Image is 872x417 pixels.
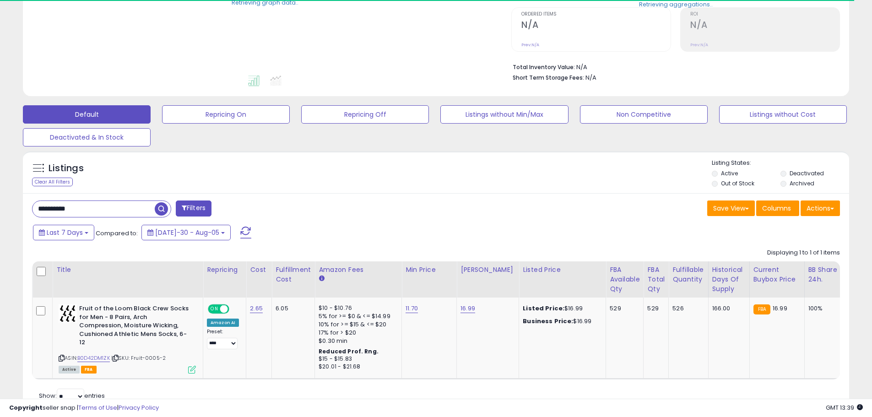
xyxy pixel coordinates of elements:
[9,403,43,412] strong: Copyright
[176,200,211,217] button: Filters
[523,304,599,313] div: $16.99
[460,265,515,275] div: [PERSON_NAME]
[712,265,746,294] div: Historical Days Of Supply
[753,304,770,314] small: FBA
[523,304,564,313] b: Listed Price:
[32,178,73,186] div: Clear All Filters
[207,265,242,275] div: Repricing
[141,225,231,240] button: [DATE]-30 - Aug-05
[81,366,97,374] span: FBA
[207,329,239,349] div: Preset:
[808,304,839,313] div: 100%
[47,228,83,237] span: Last 7 Days
[111,354,166,362] span: | SKU: Fruit-0005-2
[319,275,324,283] small: Amazon Fees.
[647,304,661,313] div: 529
[672,304,701,313] div: 526
[319,329,395,337] div: 17% for > $20
[790,179,814,187] label: Archived
[826,403,863,412] span: 2025-08-13 13:39 GMT
[319,265,398,275] div: Amazon Fees
[523,265,602,275] div: Listed Price
[209,305,220,313] span: ON
[610,304,636,313] div: 529
[33,225,94,240] button: Last 7 Days
[119,403,159,412] a: Privacy Policy
[712,159,849,168] p: Listing States:
[610,265,639,294] div: FBA Available Qty
[59,304,196,372] div: ASIN:
[250,304,263,313] a: 2.65
[319,312,395,320] div: 5% for >= $0 & <= $14.99
[228,305,243,313] span: OFF
[59,366,80,374] span: All listings currently available for purchase on Amazon
[301,105,429,124] button: Repricing Off
[77,354,110,362] a: B0D42DM1ZK
[155,228,219,237] span: [DATE]-30 - Aug-05
[276,304,308,313] div: 6.05
[672,265,704,284] div: Fulfillable Quantity
[523,317,573,325] b: Business Price:
[753,265,801,284] div: Current Buybox Price
[712,304,742,313] div: 166.00
[523,317,599,325] div: $16.99
[23,128,151,146] button: Deactivated & In Stock
[801,200,840,216] button: Actions
[719,105,847,124] button: Listings without Cost
[250,265,268,275] div: Cost
[773,304,787,313] span: 16.99
[762,204,791,213] span: Columns
[721,179,754,187] label: Out of Stock
[580,105,708,124] button: Non Competitive
[790,169,824,177] label: Deactivated
[440,105,568,124] button: Listings without Min/Max
[721,169,738,177] label: Active
[319,304,395,312] div: $10 - $10.76
[767,249,840,257] div: Displaying 1 to 1 of 1 items
[162,105,290,124] button: Repricing On
[39,391,105,400] span: Show: entries
[23,105,151,124] button: Default
[756,200,799,216] button: Columns
[59,304,77,323] img: 41Cn8yXn5sL._SL40_.jpg
[460,304,475,313] a: 16.99
[707,200,755,216] button: Save View
[9,404,159,412] div: seller snap | |
[79,304,190,349] b: Fruit of the Loom Black Crew Socks for Men - 8 Pairs, Arch Compression, Moisture Wicking, Cushion...
[207,319,239,327] div: Amazon AI
[808,265,842,284] div: BB Share 24h.
[319,347,379,355] b: Reduced Prof. Rng.
[319,355,395,363] div: $15 - $15.83
[406,265,453,275] div: Min Price
[78,403,117,412] a: Terms of Use
[49,162,84,175] h5: Listings
[319,363,395,371] div: $20.01 - $21.68
[319,337,395,345] div: $0.30 min
[647,265,665,294] div: FBA Total Qty
[406,304,418,313] a: 11.70
[276,265,311,284] div: Fulfillment Cost
[319,320,395,329] div: 10% for >= $15 & <= $20
[96,229,138,238] span: Compared to:
[56,265,199,275] div: Title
